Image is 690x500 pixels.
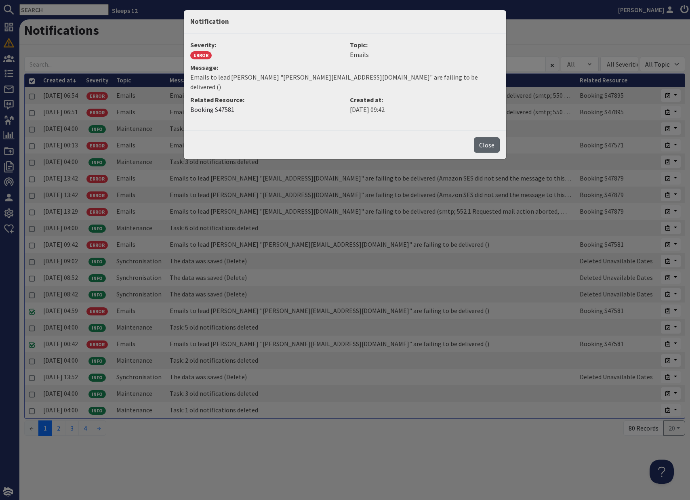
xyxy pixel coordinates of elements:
[190,72,500,92] dd: Emails to lead [PERSON_NAME] "[PERSON_NAME][EMAIL_ADDRESS][DOMAIN_NAME]" are failing to be delive...
[350,95,500,105] dt: Created at:
[350,40,500,50] dt: Topic:
[190,105,234,113] a: Booking S47581
[350,50,500,59] dd: Emails
[190,17,229,27] h5: Notification
[474,137,500,153] button: Close
[190,63,500,72] dt: Message:
[190,51,212,59] span: ERROR
[350,105,500,114] dd: [DATE] 09:42
[190,40,340,50] dt: Severity:
[190,95,340,105] dt: Related Resource:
